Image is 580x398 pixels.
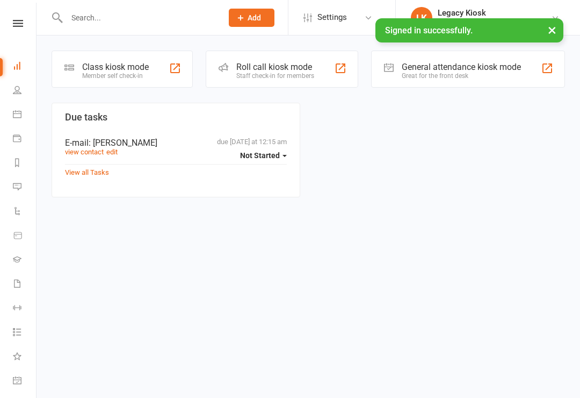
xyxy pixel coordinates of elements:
div: Class kiosk mode [82,62,149,72]
a: What's New [13,345,37,369]
a: Dashboard [13,55,37,79]
div: Great for the front desk [402,72,521,80]
a: View all Tasks [65,168,109,176]
a: Calendar [13,103,37,127]
button: Not Started [240,146,287,165]
button: × [542,18,562,41]
div: General attendance kiosk mode [402,62,521,72]
span: Add [248,13,261,22]
h3: Due tasks [65,112,287,123]
input: Search... [63,10,215,25]
div: LK [411,7,432,29]
a: view contact [65,148,104,156]
a: Product Sales [13,224,37,248]
div: Roll call kiosk mode [236,62,314,72]
div: Legacy BJJ [GEOGRAPHIC_DATA] [438,18,551,27]
a: People [13,79,37,103]
div: Legacy Kiosk [438,8,551,18]
span: Settings [317,5,347,30]
button: Add [229,9,274,27]
span: : [PERSON_NAME] [89,138,157,148]
a: General attendance kiosk mode [13,369,37,394]
span: Not Started [240,151,280,160]
a: Reports [13,152,37,176]
a: Payments [13,127,37,152]
div: Staff check-in for members [236,72,314,80]
div: E-mail [65,138,287,148]
span: Signed in successfully. [385,25,473,35]
div: Member self check-in [82,72,149,80]
a: edit [106,148,118,156]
